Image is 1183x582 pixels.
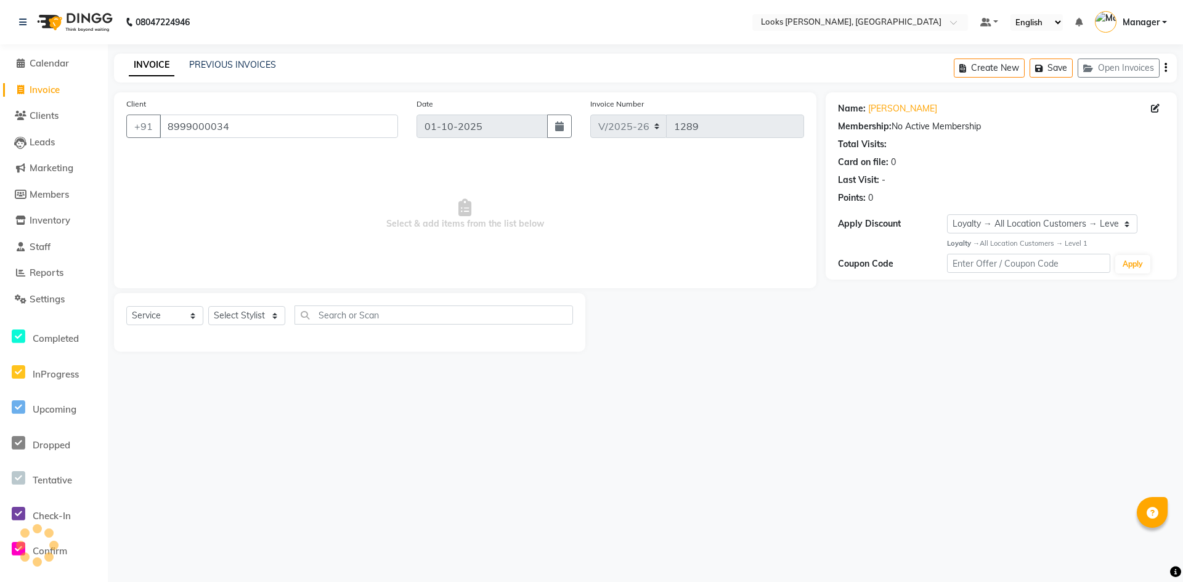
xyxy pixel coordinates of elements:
div: Coupon Code [838,257,947,270]
span: InProgress [33,368,79,380]
div: Total Visits: [838,138,887,151]
a: Leads [3,135,105,150]
a: Inventory [3,214,105,228]
span: Completed [33,333,79,344]
a: Settings [3,293,105,307]
span: Manager [1123,16,1160,29]
div: Points: [838,192,866,204]
img: Manager [1095,11,1116,33]
img: logo [31,5,116,39]
a: PREVIOUS INVOICES [189,59,276,70]
label: Invoice Number [590,99,644,110]
span: Dropped [33,439,70,451]
div: All Location Customers → Level 1 [947,238,1165,249]
button: +91 [126,115,161,138]
a: Marketing [3,161,105,176]
span: Upcoming [33,403,76,415]
button: Create New [954,59,1025,78]
strong: Loyalty → [947,239,980,248]
span: Clients [30,110,59,121]
label: Date [417,99,433,110]
input: Enter Offer / Coupon Code [947,254,1110,273]
div: Apply Discount [838,217,947,230]
span: Leads [30,136,55,148]
a: Staff [3,240,105,254]
div: Name: [838,102,866,115]
input: Search or Scan [295,305,573,325]
span: Tentative [33,474,72,486]
div: Last Visit: [838,174,879,187]
div: 0 [891,156,896,169]
input: Search by Name/Mobile/Email/Code [160,115,398,138]
a: Calendar [3,57,105,71]
div: No Active Membership [838,120,1165,133]
label: Client [126,99,146,110]
a: INVOICE [129,54,174,76]
span: Reports [30,267,63,278]
iframe: chat widget [1131,533,1171,570]
span: Marketing [30,162,73,174]
a: Clients [3,109,105,123]
button: Open Invoices [1078,59,1160,78]
div: - [882,174,885,187]
span: Check-In [33,510,71,522]
span: Members [30,188,69,200]
a: [PERSON_NAME] [868,102,937,115]
button: Apply [1115,255,1150,273]
div: Membership: [838,120,892,133]
a: Members [3,188,105,202]
b: 08047224946 [136,5,190,39]
span: Inventory [30,214,70,226]
span: Select & add items from the list below [126,153,804,276]
div: 0 [868,192,873,204]
span: Settings [30,293,65,305]
button: Save [1030,59,1073,78]
span: Staff [30,241,51,253]
div: Card on file: [838,156,888,169]
span: Calendar [30,57,69,69]
span: Invoice [30,84,60,95]
a: Invoice [3,83,105,97]
a: Reports [3,266,105,280]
